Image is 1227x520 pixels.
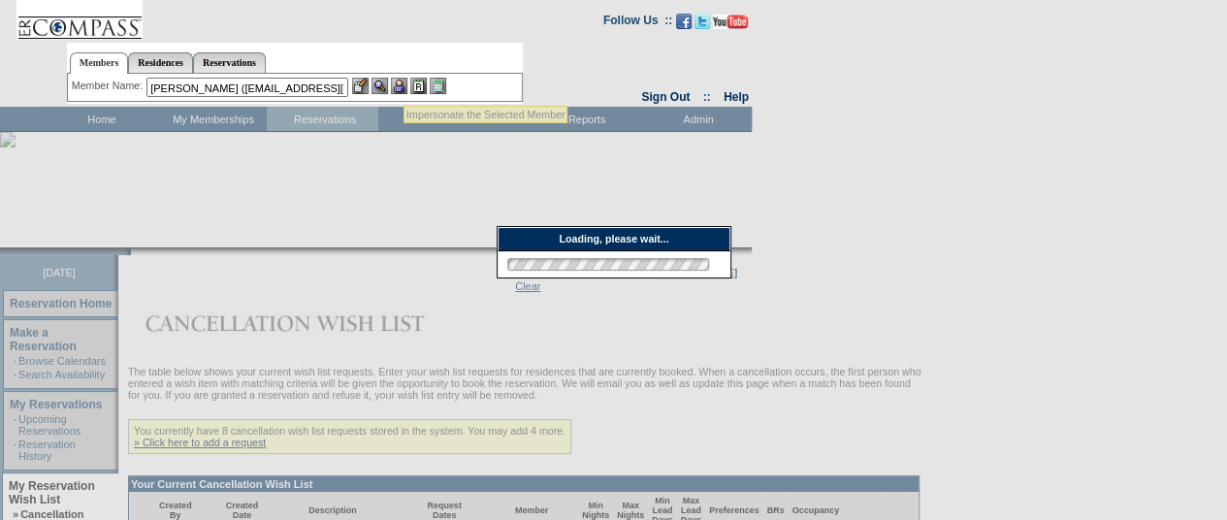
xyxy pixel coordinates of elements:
td: Follow Us :: [603,12,672,35]
a: Help [724,90,749,104]
a: Follow us on Twitter [694,19,710,31]
a: Residences [128,52,193,73]
a: Subscribe to our YouTube Channel [713,19,748,31]
a: Sign Out [641,90,690,104]
div: Member Name: [72,78,146,94]
img: b_edit.gif [352,78,369,94]
a: Reservations [193,52,266,73]
img: View [371,78,388,94]
img: Follow us on Twitter [694,14,710,29]
a: Members [70,52,129,74]
img: b_calculator.gif [430,78,446,94]
div: Loading, please wait... [498,227,730,251]
span: :: [703,90,711,104]
img: Reservations [410,78,427,94]
img: Become our fan on Facebook [676,14,692,29]
img: Impersonate [391,78,407,94]
img: Subscribe to our YouTube Channel [713,15,748,29]
a: Become our fan on Facebook [676,19,692,31]
img: loading.gif [501,255,715,274]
